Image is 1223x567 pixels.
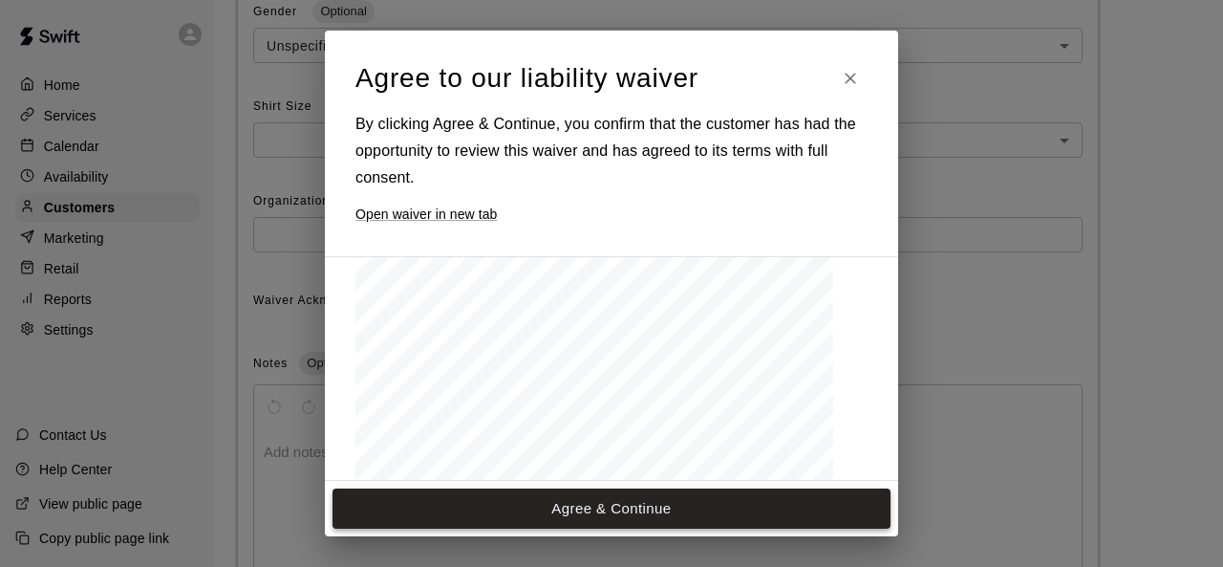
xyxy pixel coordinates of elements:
button: Close [833,61,868,96]
a: Open waiver in new tab [355,205,868,226]
h4: Agree to our liability waiver [355,62,698,96]
h6: By clicking Agree & Continue, you confirm that the customer has had the opportunity to review thi... [355,111,868,191]
span: 3 [592,435,597,444]
button: Agree & Continue [333,489,890,529]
